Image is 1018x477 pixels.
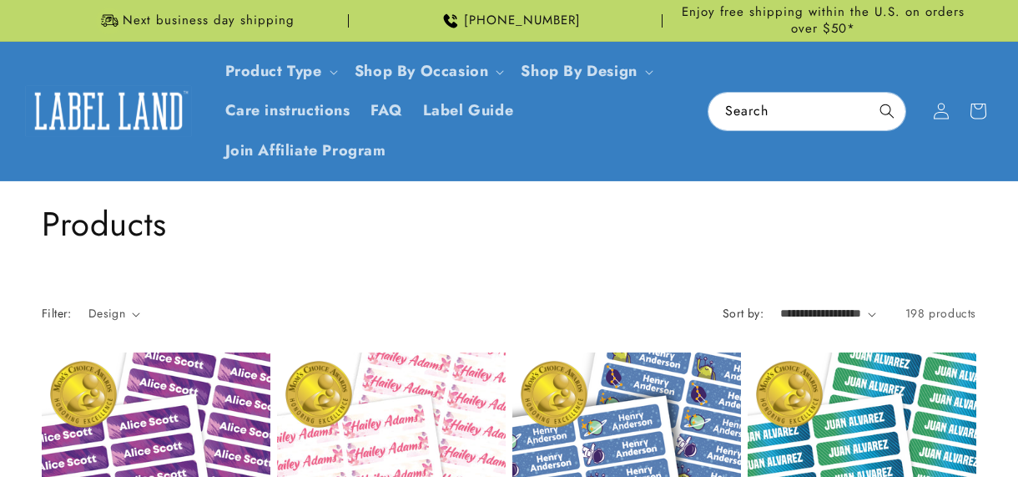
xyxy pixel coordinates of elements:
[42,202,976,246] h1: Products
[413,91,524,130] a: Label Guide
[669,4,976,37] span: Enjoy free shipping within the U.S. on orders over $50*
[355,62,489,81] span: Shop By Occasion
[42,305,72,322] h2: Filter:
[423,101,514,120] span: Label Guide
[215,52,345,91] summary: Product Type
[905,305,976,322] span: 198 products
[345,52,512,91] summary: Shop By Occasion
[215,131,396,170] a: Join Affiliate Program
[360,91,413,130] a: FAQ
[521,60,637,82] a: Shop By Design
[225,60,322,82] a: Product Type
[19,79,199,143] a: Label Land
[88,305,125,322] span: Design
[511,52,659,91] summary: Shop By Design
[723,305,763,322] label: Sort by:
[225,101,350,120] span: Care instructions
[225,141,386,160] span: Join Affiliate Program
[869,93,905,129] button: Search
[215,91,360,130] a: Care instructions
[123,13,295,29] span: Next business day shipping
[88,305,140,322] summary: Design (0 selected)
[370,101,403,120] span: FAQ
[25,85,192,137] img: Label Land
[464,13,581,29] span: [PHONE_NUMBER]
